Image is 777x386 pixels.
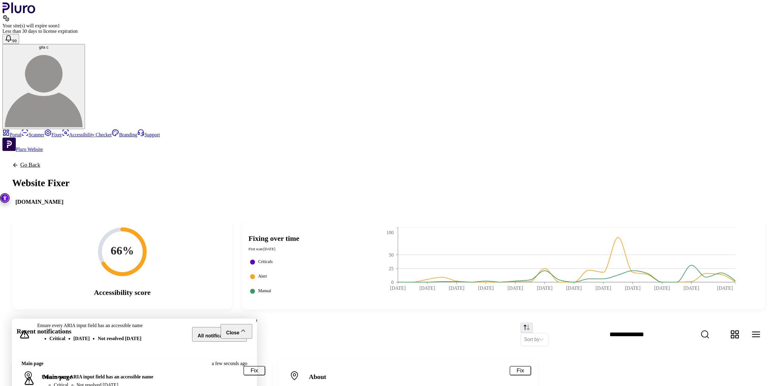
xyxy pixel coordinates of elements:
[654,286,670,291] tspan: [DATE]
[12,178,70,188] h1: Website Fixer
[39,45,48,50] span: gila c
[12,162,70,168] a: Back to previous screen
[21,132,44,137] a: Scanner
[110,244,134,257] text: 66%
[249,234,372,243] h2: Fixing over time
[595,286,611,291] tspan: [DATE]
[478,286,494,291] tspan: [DATE]
[212,360,247,367] div: a few seconds ago
[603,326,742,343] input: Website Search
[2,34,19,44] button: Open notifications, you have 125 new notifications
[17,327,221,336] h2: Recent notifications
[419,286,435,291] tspan: [DATE]
[221,324,252,339] button: Close
[566,286,582,291] tspan: [DATE]
[253,317,260,324] div: 1
[22,360,43,367] h3: Main page
[12,198,67,207] div: [DOMAIN_NAME]
[726,326,744,343] button: Change content view type to grid
[747,326,765,343] button: Change content view type to table
[391,280,394,285] tspan: 0
[537,286,552,291] tspan: [DATE]
[2,9,36,14] a: Logo
[12,39,17,43] span: 99
[2,29,775,34] div: Less than 30 days to license expiration
[510,366,531,375] button: Fix
[449,286,464,291] tspan: [DATE]
[44,132,62,137] a: Fixer
[249,247,372,251] p: First scan: [DATE]
[2,129,775,152] aside: Sidebar menu
[717,286,733,291] tspan: [DATE]
[62,132,112,137] a: Accessibility Checker
[250,272,372,281] li: Alert
[94,289,151,297] h2: Accessibility score
[2,132,21,137] a: Portal
[2,44,85,129] button: gila cgila c
[625,286,640,291] tspan: [DATE]
[250,287,372,295] li: Manual
[386,230,394,235] tspan: 100
[309,373,384,381] h3: About
[57,23,60,28] span: 1
[250,258,372,266] li: Criticals
[521,323,533,333] button: Change sorting direction
[390,286,406,291] tspan: [DATE]
[2,147,43,152] a: Open Pluro Website
[2,23,775,29] div: Your site(s) will expire soon
[42,374,247,380] div: Ensure every ARIA input field has an accessible name
[137,132,160,137] a: Support
[684,286,699,291] tspan: [DATE]
[112,132,137,137] a: Branding
[521,333,549,346] div: Set sorting
[389,252,394,258] tspan: 50
[389,266,394,271] tspan: 25
[507,286,523,291] tspan: [DATE]
[5,50,83,127] img: gila c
